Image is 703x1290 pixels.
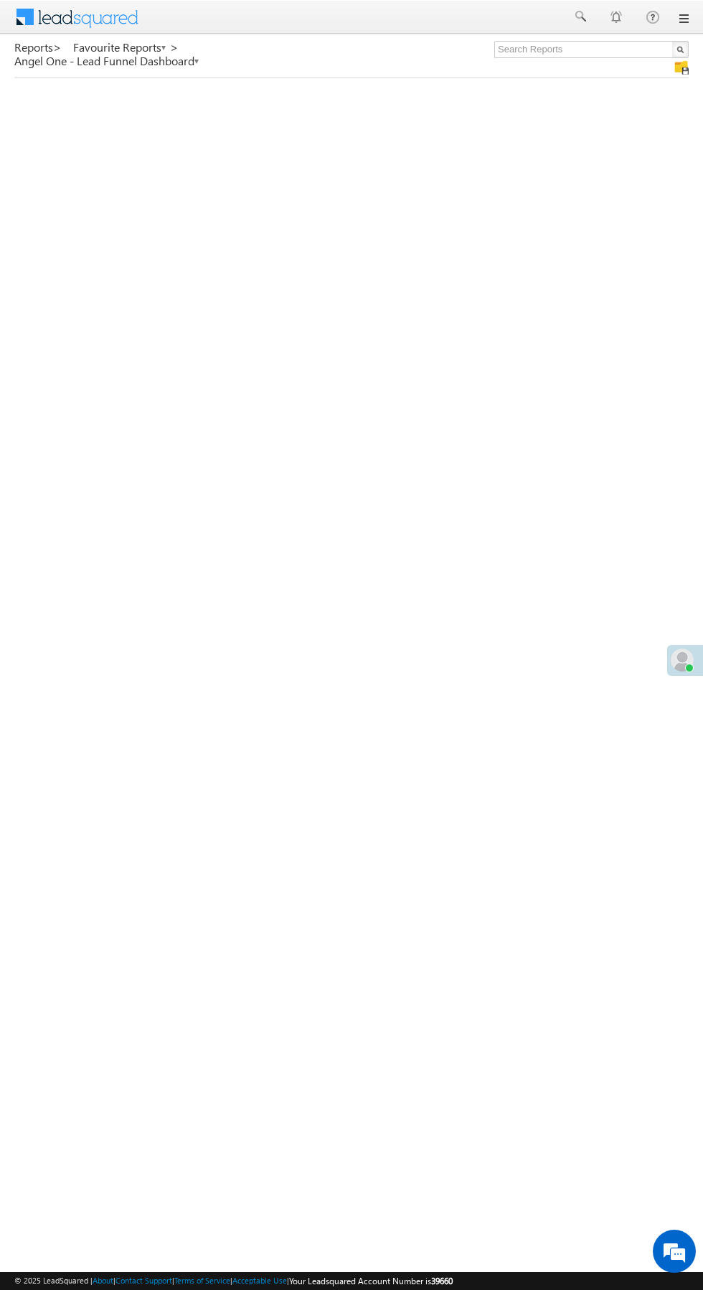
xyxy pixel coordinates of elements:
a: Reports> [14,41,62,54]
span: Your Leadsquared Account Number is [289,1276,453,1286]
a: Acceptable Use [232,1276,287,1285]
a: Angel One - Lead Funnel Dashboard [14,55,200,67]
a: Terms of Service [174,1276,230,1285]
img: Manage all your saved reports! [674,60,689,75]
span: > [53,39,62,55]
a: Contact Support [115,1276,172,1285]
a: About [93,1276,113,1285]
span: © 2025 LeadSquared | | | | | [14,1274,453,1288]
input: Search Reports [494,41,689,58]
span: > [170,39,179,55]
span: 39660 [431,1276,453,1286]
a: Favourite Reports > [73,41,179,54]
